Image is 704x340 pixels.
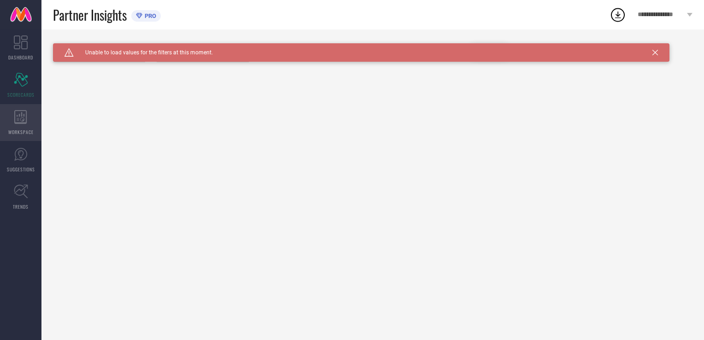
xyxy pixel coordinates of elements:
[142,12,156,19] span: PRO
[8,54,33,61] span: DASHBOARD
[53,43,145,50] div: Brand
[8,129,34,135] span: WORKSPACE
[610,6,626,23] div: Open download list
[74,49,213,56] span: Unable to load values for the filters at this moment.
[53,6,127,24] span: Partner Insights
[7,91,35,98] span: SCORECARDS
[7,166,35,173] span: SUGGESTIONS
[13,203,29,210] span: TRENDS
